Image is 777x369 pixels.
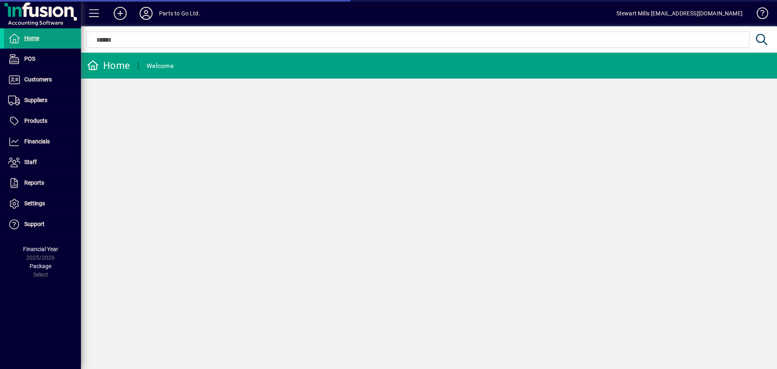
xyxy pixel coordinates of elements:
[4,49,81,69] a: POS
[24,159,37,165] span: Staff
[133,6,159,21] button: Profile
[24,179,44,186] span: Reports
[751,2,767,28] a: Knowledge Base
[4,173,81,193] a: Reports
[4,132,81,152] a: Financials
[24,138,50,145] span: Financials
[24,200,45,207] span: Settings
[4,111,81,131] a: Products
[4,90,81,111] a: Suppliers
[4,214,81,235] a: Support
[24,76,52,83] span: Customers
[87,59,130,72] div: Home
[30,263,51,269] span: Package
[146,60,174,73] div: Welcome
[24,55,35,62] span: POS
[107,6,133,21] button: Add
[24,35,39,41] span: Home
[159,7,200,20] div: Parts to Go Ltd.
[24,117,47,124] span: Products
[4,70,81,90] a: Customers
[4,194,81,214] a: Settings
[23,246,58,252] span: Financial Year
[4,152,81,173] a: Staff
[24,221,45,227] span: Support
[616,7,743,20] div: Stewart Mills [EMAIL_ADDRESS][DOMAIN_NAME]
[24,97,47,103] span: Suppliers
